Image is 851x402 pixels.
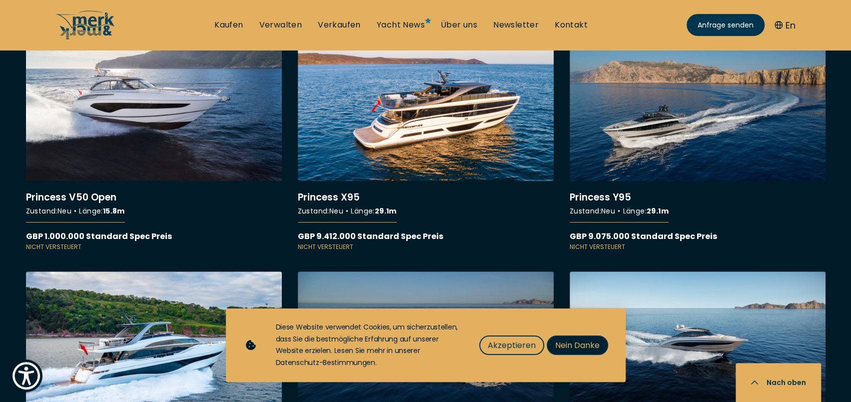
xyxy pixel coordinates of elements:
[570,29,826,251] a: More details aboutPrincess Y95
[547,335,608,355] button: Nein Danke
[318,19,361,30] a: Verkaufen
[276,321,459,369] div: Diese Website verwendet Cookies, um sicherzustellen, dass Sie die bestmögliche Erfahrung auf unse...
[259,19,302,30] a: Verwalten
[698,20,754,30] span: Anfrage senden
[26,29,282,251] a: More details aboutPrincess V50 Open
[687,14,765,36] a: Anfrage senden
[479,335,544,355] button: Akzeptieren
[10,359,42,392] button: Show Accessibility Preferences
[493,19,539,30] a: Newsletter
[298,29,554,251] a: More details aboutPrincess X95
[555,339,600,351] span: Nein Danke
[214,19,243,30] a: Kaufen
[775,18,796,32] button: En
[555,19,588,30] a: Kontakt
[441,19,477,30] a: Über uns
[488,339,536,351] span: Akzeptieren
[276,357,375,367] a: Datenschutz-Bestimmungen
[736,363,821,402] button: Nach oben
[377,19,425,30] a: Yacht News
